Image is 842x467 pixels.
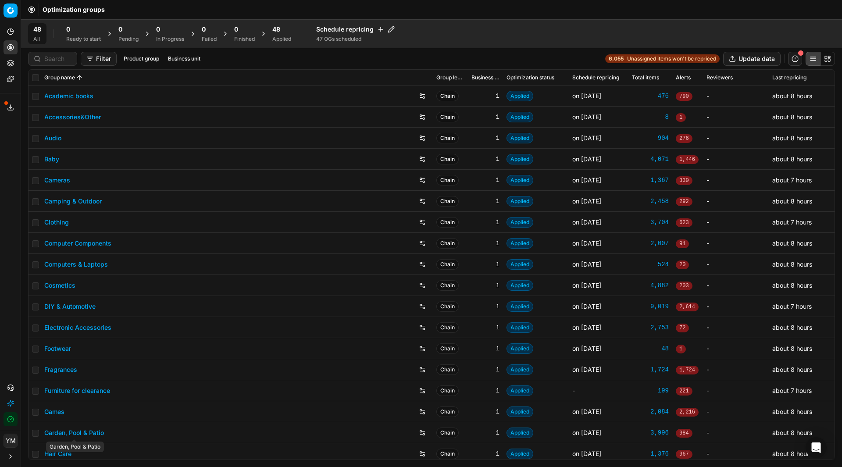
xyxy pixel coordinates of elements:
[772,239,812,247] span: about 8 hours
[471,197,499,206] div: 1
[33,36,41,43] div: All
[436,133,459,143] span: Chain
[772,387,812,394] span: about 7 hours
[632,386,669,395] a: 199
[632,197,669,206] a: 2,458
[572,92,601,100] span: on [DATE]
[632,407,669,416] a: 2,084
[234,36,255,43] div: Finished
[471,344,499,353] div: 1
[471,134,499,143] div: 1
[627,55,716,62] span: Unassigned items won't be repriced
[436,343,459,354] span: Chain
[507,280,533,291] span: Applied
[572,366,601,373] span: on [DATE]
[572,74,619,81] span: Schedule repricing
[44,218,69,227] a: Clothing
[202,36,217,43] div: Failed
[507,133,533,143] span: Applied
[436,175,459,185] span: Chain
[44,281,75,290] a: Cosmetics
[569,380,628,401] td: -
[118,25,122,34] span: 0
[66,25,70,34] span: 0
[703,275,769,296] td: -
[164,53,204,64] button: Business unit
[723,52,781,66] button: Update data
[471,176,499,185] div: 1
[632,449,669,458] div: 1,376
[632,323,669,332] a: 2,753
[772,260,812,268] span: about 8 hours
[507,322,533,333] span: Applied
[703,86,769,107] td: -
[471,386,499,395] div: 1
[703,296,769,317] td: -
[572,408,601,415] span: on [DATE]
[471,155,499,164] div: 1
[4,434,18,448] button: YM
[772,345,812,352] span: about 8 hours
[676,303,699,311] span: 2,614
[703,128,769,149] td: -
[772,92,812,100] span: about 8 hours
[572,134,601,142] span: on [DATE]
[772,429,812,436] span: about 8 hours
[471,365,499,374] div: 1
[436,238,459,249] span: Chain
[703,254,769,275] td: -
[772,324,812,331] span: about 8 hours
[156,36,184,43] div: In Progress
[471,218,499,227] div: 1
[507,428,533,438] span: Applied
[66,36,101,43] div: Ready to start
[316,25,395,34] h4: Schedule repricing
[632,281,669,290] a: 4,882
[703,107,769,128] td: -
[572,155,601,163] span: on [DATE]
[44,176,70,185] a: Cameras
[632,92,669,100] a: 476
[676,155,699,164] span: 1,446
[4,434,17,447] span: YM
[436,449,459,459] span: Chain
[572,260,601,268] span: on [DATE]
[436,112,459,122] span: Chain
[507,196,533,207] span: Applied
[471,323,499,332] div: 1
[703,212,769,233] td: -
[706,74,733,81] span: Reviewers
[772,134,812,142] span: about 8 hours
[632,218,669,227] a: 3,704
[436,364,459,375] span: Chain
[632,239,669,248] a: 2,007
[572,324,601,331] span: on [DATE]
[507,154,533,164] span: Applied
[436,301,459,312] span: Chain
[46,442,104,452] div: Garden, Pool & Patio
[436,91,459,101] span: Chain
[507,91,533,101] span: Applied
[676,239,689,248] span: 91
[572,450,601,457] span: on [DATE]
[33,25,41,34] span: 48
[609,55,624,62] strong: 6,055
[44,260,108,269] a: Computers & Laptops
[436,385,459,396] span: Chain
[436,322,459,333] span: Chain
[632,260,669,269] div: 524
[507,385,533,396] span: Applied
[772,176,812,184] span: about 7 hours
[44,365,77,374] a: Fragrances
[436,406,459,417] span: Chain
[632,365,669,374] a: 1,724
[507,175,533,185] span: Applied
[676,218,692,227] span: 623
[772,366,812,373] span: about 8 hours
[772,74,806,81] span: Last repricing
[44,323,111,332] a: Electronic Accessories
[572,303,601,310] span: on [DATE]
[507,406,533,417] span: Applied
[632,176,669,185] a: 1,367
